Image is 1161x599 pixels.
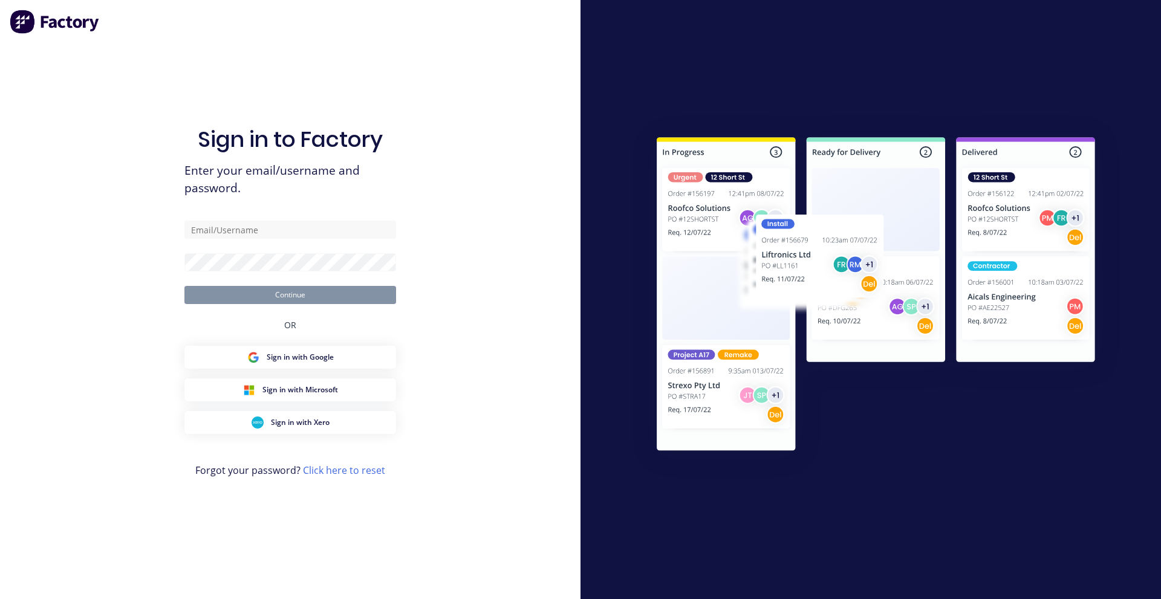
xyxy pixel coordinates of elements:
[243,384,255,396] img: Microsoft Sign in
[184,221,396,239] input: Email/Username
[184,162,396,197] span: Enter your email/username and password.
[195,463,385,478] span: Forgot your password?
[303,464,385,477] a: Click here to reset
[198,126,383,152] h1: Sign in to Factory
[184,411,396,434] button: Xero Sign inSign in with Xero
[184,378,396,401] button: Microsoft Sign inSign in with Microsoft
[262,384,338,395] span: Sign in with Microsoft
[271,417,330,428] span: Sign in with Xero
[284,304,296,346] div: OR
[247,351,259,363] img: Google Sign in
[252,416,264,429] img: Xero Sign in
[267,352,334,363] span: Sign in with Google
[184,286,396,304] button: Continue
[10,10,100,34] img: Factory
[630,113,1122,479] img: Sign in
[184,346,396,369] button: Google Sign inSign in with Google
